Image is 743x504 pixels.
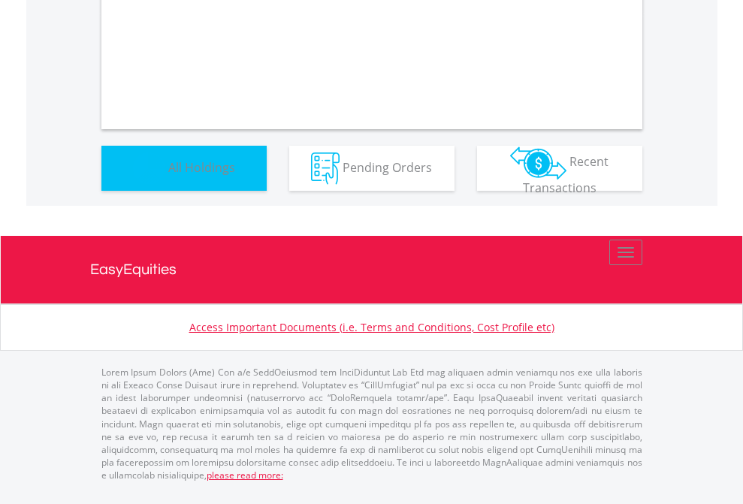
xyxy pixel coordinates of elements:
[168,158,235,175] span: All Holdings
[510,146,566,180] img: transactions-zar-wht.png
[90,236,654,303] a: EasyEquities
[207,469,283,481] a: please read more:
[289,146,455,191] button: Pending Orders
[189,320,554,334] a: Access Important Documents (i.e. Terms and Conditions, Cost Profile etc)
[133,152,165,185] img: holdings-wht.png
[343,158,432,175] span: Pending Orders
[477,146,642,191] button: Recent Transactions
[311,152,340,185] img: pending_instructions-wht.png
[101,366,642,481] p: Lorem Ipsum Dolors (Ame) Con a/e SeddOeiusmod tem InciDiduntut Lab Etd mag aliquaen admin veniamq...
[101,146,267,191] button: All Holdings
